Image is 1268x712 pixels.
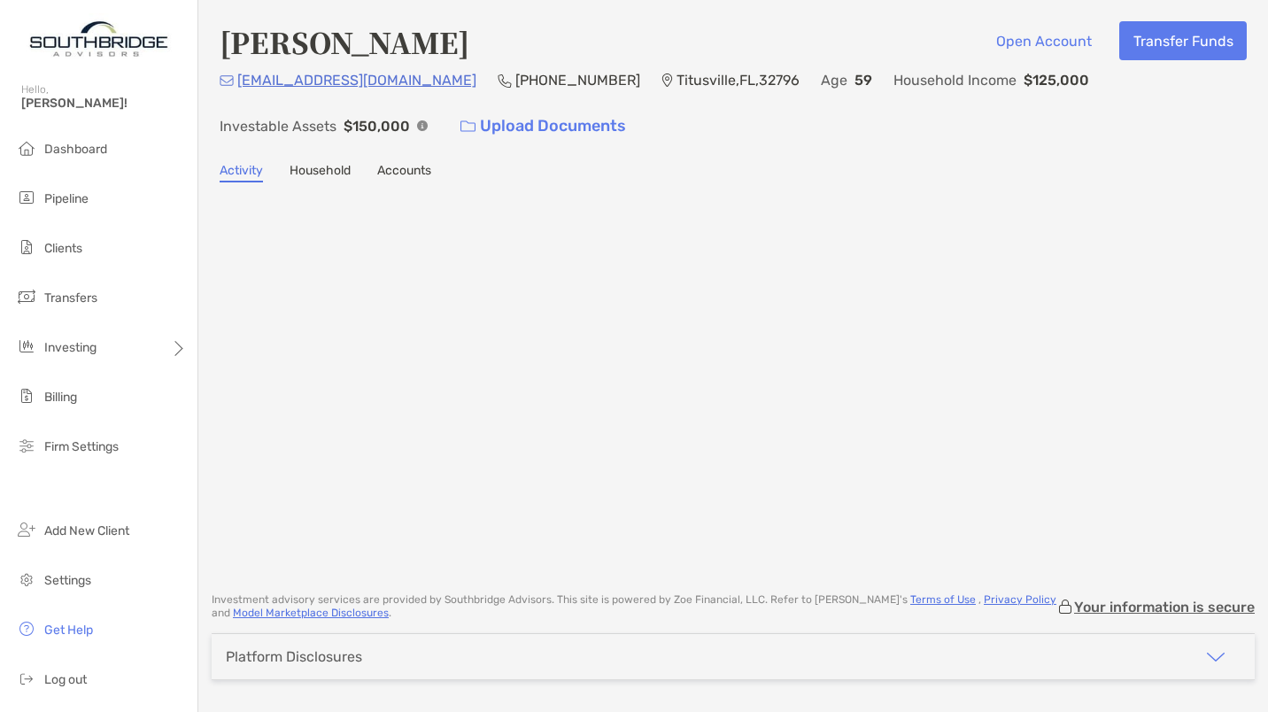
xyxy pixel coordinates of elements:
img: firm-settings icon [16,435,37,456]
p: $125,000 [1024,69,1089,91]
p: Titusville , FL , 32796 [677,69,800,91]
img: billing icon [16,385,37,406]
a: Activity [220,163,263,182]
span: [PERSON_NAME]! [21,96,187,111]
img: get-help icon [16,618,37,639]
img: investing icon [16,336,37,357]
img: Email Icon [220,75,234,86]
img: dashboard icon [16,137,37,159]
span: Clients [44,241,82,256]
p: 59 [854,69,872,91]
img: settings icon [16,569,37,590]
span: Add New Client [44,523,129,538]
img: icon arrow [1205,646,1226,668]
a: Privacy Policy [984,593,1056,606]
span: Firm Settings [44,439,119,454]
p: Household Income [893,69,1017,91]
img: add_new_client icon [16,519,37,540]
p: Age [821,69,847,91]
h4: [PERSON_NAME] [220,21,469,62]
span: Log out [44,672,87,687]
a: Terms of Use [910,593,976,606]
a: Upload Documents [449,107,638,145]
img: button icon [460,120,475,133]
span: Investing [44,340,97,355]
span: Dashboard [44,142,107,157]
img: Info Icon [417,120,428,131]
button: Open Account [982,21,1105,60]
img: transfers icon [16,286,37,307]
button: Transfer Funds [1119,21,1247,60]
p: [EMAIL_ADDRESS][DOMAIN_NAME] [237,69,476,91]
img: pipeline icon [16,187,37,208]
span: Settings [44,573,91,588]
p: Investment advisory services are provided by Southbridge Advisors . This site is powered by Zoe F... [212,593,1056,620]
img: clients icon [16,236,37,258]
a: Household [290,163,351,182]
span: Pipeline [44,191,89,206]
img: Location Icon [661,74,673,88]
p: [PHONE_NUMBER] [515,69,640,91]
div: Platform Disclosures [226,648,362,665]
img: logout icon [16,668,37,689]
p: $150,000 [344,115,410,137]
img: Zoe Logo [21,7,176,71]
a: Model Marketplace Disclosures [233,607,389,619]
img: Phone Icon [498,74,512,88]
p: Investable Assets [220,115,336,137]
span: Transfers [44,290,97,306]
p: Your information is secure [1074,599,1255,615]
a: Accounts [377,163,431,182]
span: Billing [44,390,77,405]
span: Get Help [44,623,93,638]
